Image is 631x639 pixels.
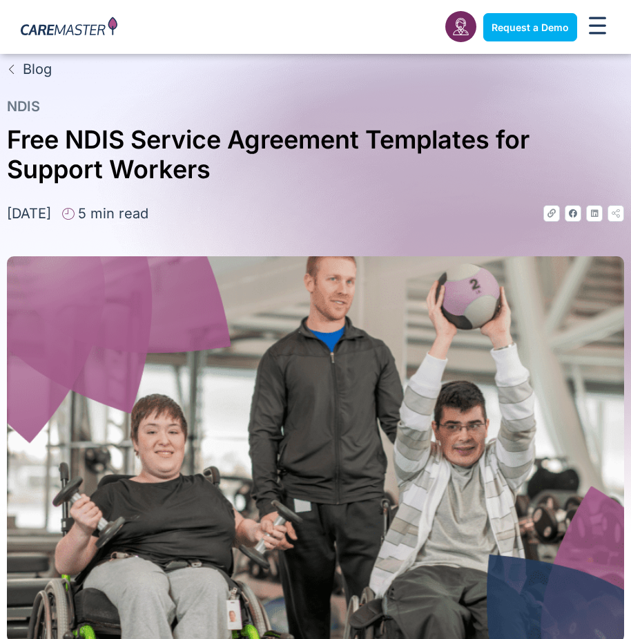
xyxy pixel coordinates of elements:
span: 5 min read [75,205,148,222]
a: NDIS [7,98,40,115]
h1: Free NDIS Service Agreement Templates for Support Workers [7,125,624,184]
img: CareMaster Logo [21,17,117,38]
time: [DATE] [7,205,51,222]
span: Blog [19,61,52,77]
div: Menu Toggle [584,12,610,42]
a: Blog [7,61,624,77]
span: Request a Demo [492,21,569,33]
a: Request a Demo [483,13,577,41]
